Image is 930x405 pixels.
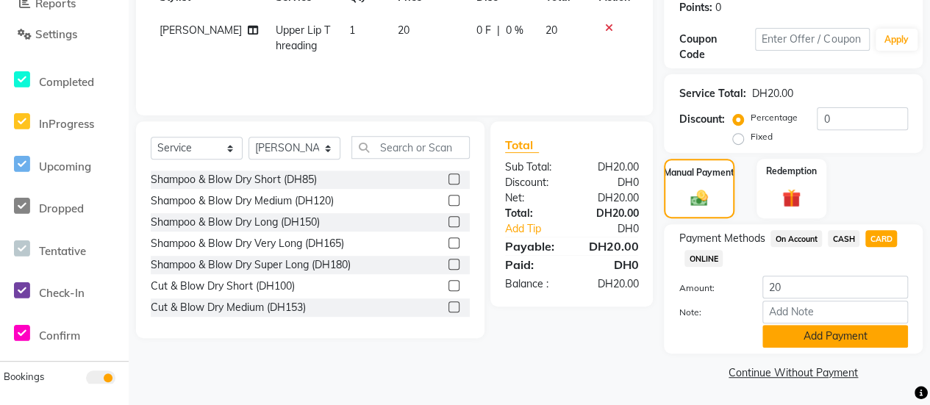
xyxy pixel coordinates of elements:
[39,244,86,258] span: Tentative
[679,112,724,127] div: Discount:
[828,230,859,247] span: CASH
[667,365,920,381] a: Continue Without Payment
[351,136,470,159] input: Search or Scan
[750,111,797,124] label: Percentage
[876,29,918,51] button: Apply
[572,206,650,221] div: DH20.00
[151,300,306,315] div: Cut & Blow Dry Medium (DH153)
[39,329,80,343] span: Confirm
[755,28,870,51] input: Enter Offer / Coupon Code
[35,27,77,41] span: Settings
[506,23,523,38] span: 0 %
[151,279,295,294] div: Cut & Blow Dry Short (DH100)
[494,160,572,175] div: Sub Total:
[668,306,751,319] label: Note:
[39,160,91,173] span: Upcoming
[762,301,908,323] input: Add Note
[546,24,557,37] span: 20
[151,193,334,209] div: Shampoo & Blow Dry Medium (DH120)
[494,190,572,206] div: Net:
[494,237,572,255] div: Payable:
[39,201,84,215] span: Dropped
[349,24,355,37] span: 1
[151,215,320,230] div: Shampoo & Blow Dry Long (DH150)
[751,86,793,101] div: DH20.00
[151,236,344,251] div: Shampoo & Blow Dry Very Long (DH165)
[572,175,650,190] div: DH0
[276,24,330,52] span: Upper Lip Threading
[476,23,491,38] span: 0 F
[766,165,817,178] label: Redemption
[572,256,650,273] div: DH0
[39,75,94,89] span: Completed
[572,160,650,175] div: DH20.00
[494,276,572,292] div: Balance :
[762,276,908,298] input: Amount
[494,256,572,273] div: Paid:
[762,325,908,348] button: Add Payment
[572,276,650,292] div: DH20.00
[679,86,745,101] div: Service Total:
[770,230,822,247] span: On Account
[685,188,714,208] img: _cash.svg
[4,370,44,382] span: Bookings
[39,117,94,131] span: InProgress
[398,24,409,37] span: 20
[151,172,317,187] div: Shampoo & Blow Dry Short (DH85)
[865,230,897,247] span: CARD
[39,286,85,300] span: Check-In
[151,257,351,273] div: Shampoo & Blow Dry Super Long (DH180)
[679,32,755,62] div: Coupon Code
[494,206,572,221] div: Total:
[684,250,723,267] span: ONLINE
[494,175,572,190] div: Discount:
[664,166,734,179] label: Manual Payment
[750,130,772,143] label: Fixed
[572,190,650,206] div: DH20.00
[584,221,649,237] div: DH0
[4,26,125,43] a: Settings
[494,221,584,237] a: Add Tip
[668,282,751,295] label: Amount:
[160,24,242,37] span: [PERSON_NAME]
[505,137,539,153] span: Total
[679,231,765,246] span: Payment Methods
[497,23,500,38] span: |
[572,237,650,255] div: DH20.00
[776,187,807,210] img: _gift.svg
